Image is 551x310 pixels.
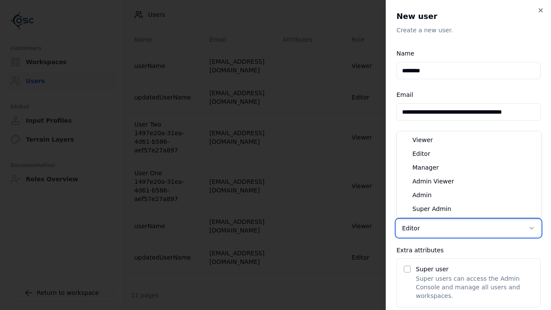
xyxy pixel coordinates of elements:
[412,191,432,199] span: Admin
[412,149,430,158] span: Editor
[412,136,433,144] span: Viewer
[412,163,439,172] span: Manager
[412,177,454,186] span: Admin Viewer
[412,205,451,213] span: Super Admin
